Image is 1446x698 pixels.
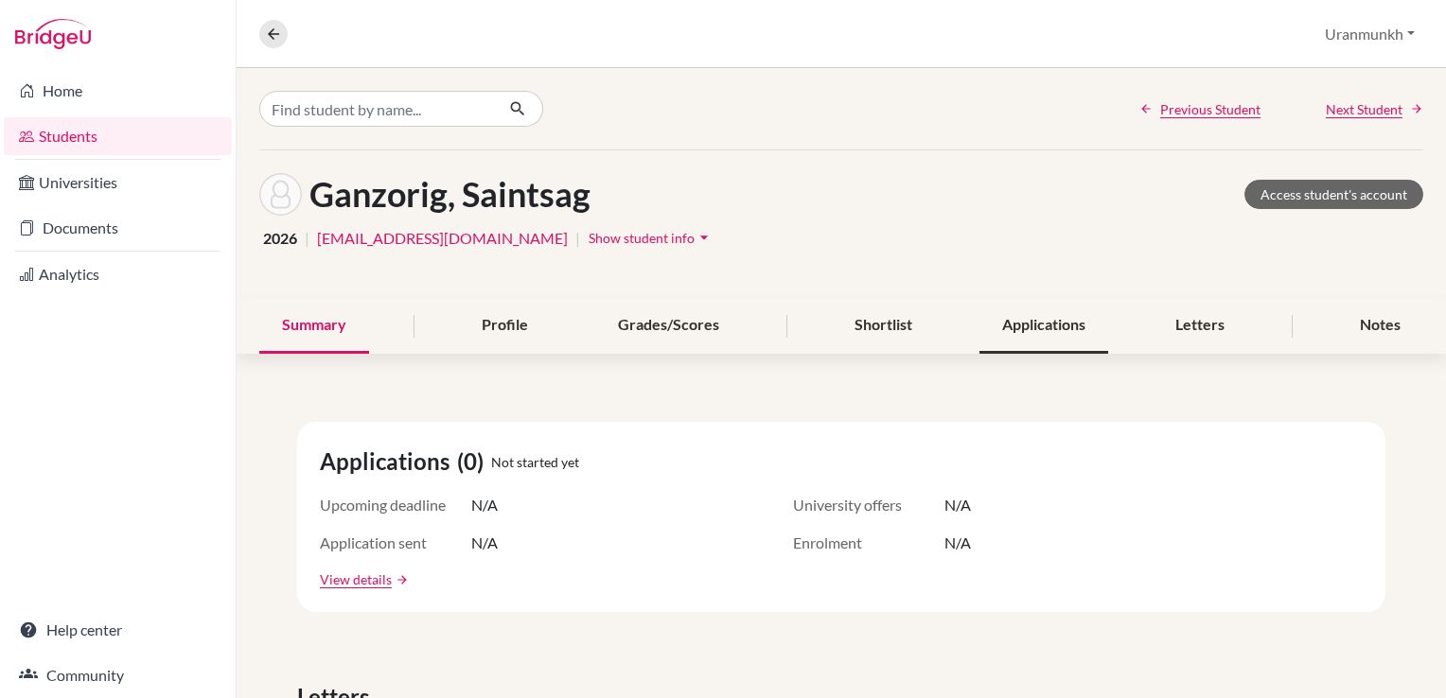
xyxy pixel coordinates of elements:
[4,656,232,694] a: Community
[1244,180,1423,209] a: Access student's account
[320,494,471,516] span: Upcoming deadline
[1160,99,1261,119] span: Previous Student
[4,72,232,110] a: Home
[695,228,714,247] i: arrow_drop_down
[4,209,232,247] a: Documents
[793,494,944,516] span: University offers
[491,452,579,472] span: Not started yet
[944,494,971,516] span: N/A
[4,255,232,293] a: Analytics
[259,298,369,354] div: Summary
[4,164,232,201] a: Universities
[588,223,714,253] button: Show student infoarrow_drop_down
[1337,298,1423,354] div: Notes
[392,573,409,586] a: arrow_forward
[979,298,1108,354] div: Applications
[595,298,742,354] div: Grades/Scores
[15,19,91,49] img: Bridge-U
[471,494,498,516] span: N/A
[317,227,568,250] a: [EMAIL_ADDRESS][DOMAIN_NAME]
[259,91,494,127] input: Find student by name...
[4,611,232,649] a: Help center
[320,569,392,589] a: View details
[320,445,457,479] span: Applications
[471,532,498,554] span: N/A
[575,227,580,250] span: |
[305,227,309,250] span: |
[320,532,471,554] span: Application sent
[1153,298,1247,354] div: Letters
[459,298,551,354] div: Profile
[589,230,695,246] span: Show student info
[944,532,971,554] span: N/A
[457,445,491,479] span: (0)
[263,227,297,250] span: 2026
[832,298,935,354] div: Shortlist
[309,174,591,215] h1: Ganzorig, Saintsag
[1316,16,1423,52] button: Uranmunkh
[1326,99,1402,119] span: Next Student
[1139,99,1261,119] a: Previous Student
[259,173,302,216] img: Saintsag Ganzorig's avatar
[4,117,232,155] a: Students
[793,532,944,554] span: Enrolment
[1326,99,1423,119] a: Next Student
